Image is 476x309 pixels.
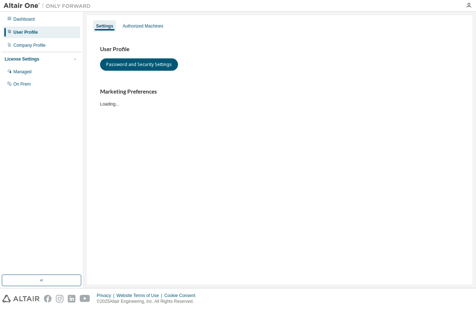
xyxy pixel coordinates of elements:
div: Settings [96,23,113,29]
img: youtube.svg [80,295,90,302]
div: Loading... [100,88,459,107]
img: linkedin.svg [68,295,75,302]
div: License Settings [5,56,39,62]
h3: Marketing Preferences [100,88,459,95]
img: facebook.svg [44,295,51,302]
div: Managed [13,69,32,75]
img: Altair One [4,2,94,9]
div: Authorized Machines [123,23,163,29]
div: User Profile [13,29,38,35]
div: Dashboard [13,16,35,22]
button: Password and Security Settings [100,58,178,71]
img: instagram.svg [56,295,63,302]
div: Cookie Consent [164,293,199,298]
div: Privacy [97,293,116,298]
img: altair_logo.svg [2,295,40,302]
div: Website Terms of Use [116,293,164,298]
p: © 2025 Altair Engineering, Inc. All Rights Reserved. [97,298,200,305]
h3: User Profile [100,46,459,53]
div: On Prem [13,81,31,87]
div: Company Profile [13,42,46,48]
